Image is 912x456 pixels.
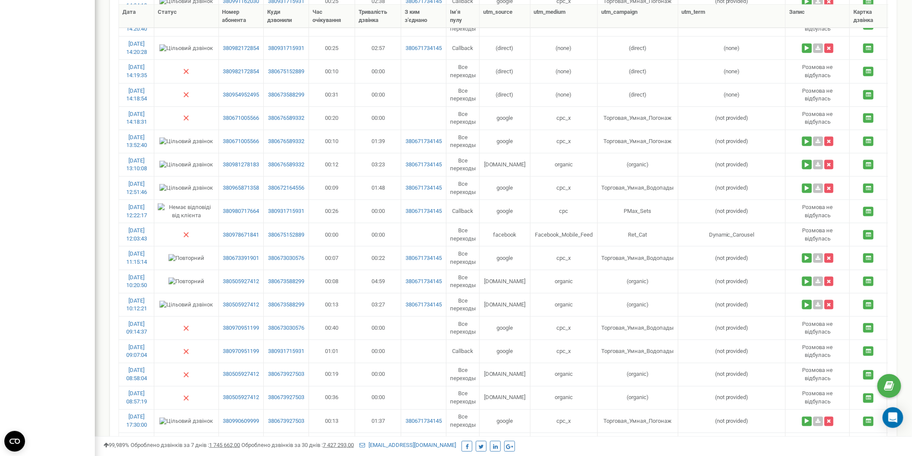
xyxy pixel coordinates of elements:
a: Завантажити [813,253,823,263]
td: (none) [531,36,598,59]
a: 380673030576 [267,324,305,332]
a: [DATE] 09:14:37 [126,321,147,335]
th: utm_cаmpaign [598,5,678,28]
a: 380671734145 [405,137,443,146]
td: 00:10 [309,130,355,153]
a: [DATE] 17:30:00 [126,414,147,428]
td: Все переходы [447,386,480,409]
td: 00:13 [309,409,355,433]
a: 380671734145 [405,207,443,216]
td: organic [531,270,598,293]
td: 00:00 [355,200,401,223]
td: Торговая_Умная_Водопады [598,316,678,340]
td: Все переходы [447,363,480,386]
td: Все переходы [447,106,480,130]
td: (none) [678,59,786,83]
th: Куди дзвонили [264,5,309,28]
th: Запис [786,5,850,28]
td: (not provided) [678,433,786,456]
td: 03:27 [355,293,401,316]
td: [DOMAIN_NAME] [480,270,531,293]
td: organic [531,153,598,176]
td: (direct) [480,59,531,83]
a: 380990609999 [222,418,260,426]
u: 1 745 662,00 [209,442,240,448]
a: [DATE] 10:12:21 [126,297,147,312]
img: Цільовий дзвінок [159,161,213,169]
td: google [480,200,531,223]
a: 380970951199 [222,347,260,356]
td: facebook [480,223,531,246]
td: cpc_x [531,340,598,363]
td: google [480,316,531,340]
td: (not provided) [678,409,786,433]
td: (not provided) [678,316,786,340]
td: cpc_x [531,130,598,153]
a: Завантажити [813,277,823,286]
th: Тривалість дзвінка [355,5,401,28]
a: 380980717664 [222,207,260,216]
td: Торговая_Умная_Водопады [598,246,678,269]
a: 380970951199 [222,324,260,332]
td: Все переходы [447,223,480,246]
td: 00:20 [309,106,355,130]
td: (organic) [598,153,678,176]
a: [DATE] 14:18:54 [126,87,147,102]
td: 00:22 [355,246,401,269]
img: Немає відповіді [183,348,190,355]
span: Оброблено дзвінків за 30 днів : [241,442,354,448]
td: (not provided) [678,176,786,200]
a: 380673588299 [267,91,305,99]
td: 00:00 [355,340,401,363]
img: Цільовий дзвінок [159,137,213,146]
th: Картка дзвінка [850,5,887,28]
td: [DOMAIN_NAME] [480,293,531,316]
th: utm_tеrm [678,5,786,28]
button: Видалити запис [825,300,834,309]
a: 380965871358 [222,184,260,192]
td: Торговая_Умная_Погонаж [598,130,678,153]
button: Видалити запис [825,277,834,286]
td: Торговая_Умная_Погонаж [598,409,678,433]
td: Торговая_Умная_Погонаж [598,433,678,456]
td: Dynamic_Carousel [678,223,786,246]
img: Цільовий дзвінок [159,301,213,309]
td: Торговая_Умная_Погонаж [598,106,678,130]
a: 380505927412 [222,278,260,286]
td: 00:00 [309,223,355,246]
img: Повторний [169,278,204,286]
td: cpc_x [531,409,598,433]
a: Завантажити [813,44,823,53]
a: 380671734145 [405,301,443,309]
td: 00:00 [355,363,401,386]
span: 99,989% [103,442,129,448]
td: (direct) [598,59,678,83]
a: 380671005566 [222,114,260,122]
td: 03:23 [355,153,401,176]
td: 00:10 [309,59,355,83]
td: organic [531,363,598,386]
td: Розмова не вiдбулась [786,59,850,83]
td: (not provided) [678,246,786,269]
td: 00:00 [355,316,401,340]
a: [DATE] 13:52:40 [126,134,147,149]
a: Завантажити [813,184,823,193]
td: 00:36 [309,386,355,409]
td: Все переходы [447,153,480,176]
td: (direct) [598,36,678,59]
img: Немає відповіді [183,325,190,332]
td: (not provided) [678,340,786,363]
img: Немає відповіді [183,231,190,238]
img: Немає відповіді [183,372,190,378]
button: Видалити запис [825,44,834,53]
button: Open CMP widget [4,431,25,452]
img: Цільовий дзвінок [159,184,213,192]
a: 380673927503 [267,394,305,402]
a: 380671734145 [405,184,443,192]
td: 00:13 [309,293,355,316]
td: Все переходы [447,316,480,340]
a: 380671734145 [405,254,443,262]
td: Торговая_Умная_Водопады [598,176,678,200]
a: 380505927412 [222,371,260,379]
td: 01:48 [355,176,401,200]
